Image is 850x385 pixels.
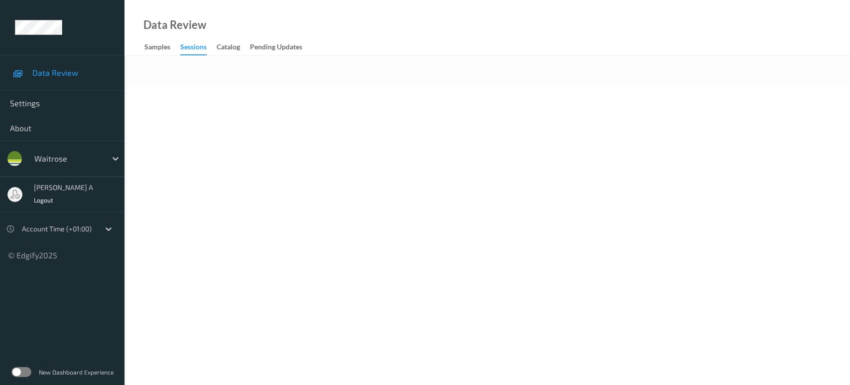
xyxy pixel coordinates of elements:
a: Sessions [180,40,217,55]
div: Sessions [180,42,207,55]
div: Pending Updates [250,42,302,54]
a: Samples [144,40,180,54]
div: Data Review [143,20,206,30]
div: Catalog [217,42,240,54]
a: Pending Updates [250,40,312,54]
div: Samples [144,42,170,54]
a: Catalog [217,40,250,54]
